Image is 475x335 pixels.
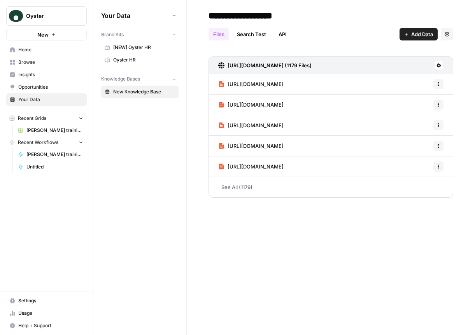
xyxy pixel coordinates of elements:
[218,74,284,94] a: [URL][DOMAIN_NAME]
[228,61,312,69] h3: [URL][DOMAIN_NAME] (1179 Files)
[228,163,284,170] span: [URL][DOMAIN_NAME]
[113,56,175,63] span: Oyster HR
[218,57,312,74] a: [URL][DOMAIN_NAME] (1179 Files)
[101,41,179,54] a: [NEW] Oyster HR
[113,88,175,95] span: New Knowledge Base
[209,177,453,197] a: See All (1179)
[274,28,291,40] a: API
[26,127,83,134] span: [PERSON_NAME] training test Grid
[18,310,83,317] span: Usage
[14,148,87,161] a: [PERSON_NAME] training test
[18,46,83,53] span: Home
[101,75,140,82] span: Knowledge Bases
[228,121,284,129] span: [URL][DOMAIN_NAME]
[6,137,87,148] button: Recent Workflows
[6,112,87,124] button: Recent Grids
[218,136,284,156] a: [URL][DOMAIN_NAME]
[411,30,433,38] span: Add Data
[18,84,83,91] span: Opportunities
[228,142,284,150] span: [URL][DOMAIN_NAME]
[26,12,73,20] span: Oyster
[113,44,175,51] span: [NEW] Oyster HR
[26,151,83,158] span: [PERSON_NAME] training test
[232,28,271,40] a: Search Test
[26,163,83,170] span: Untitled
[218,95,284,115] a: [URL][DOMAIN_NAME]
[6,295,87,307] a: Settings
[101,31,124,38] span: Brand Kits
[14,124,87,137] a: [PERSON_NAME] training test Grid
[6,319,87,332] button: Help + Support
[101,11,169,20] span: Your Data
[18,59,83,66] span: Browse
[18,139,58,146] span: Recent Workflows
[18,297,83,304] span: Settings
[228,101,284,109] span: [URL][DOMAIN_NAME]
[6,29,87,40] button: New
[6,307,87,319] a: Usage
[6,6,87,26] button: Workspace: Oyster
[101,86,179,98] a: New Knowledge Base
[218,115,284,135] a: [URL][DOMAIN_NAME]
[18,115,46,122] span: Recent Grids
[9,9,23,23] img: Oyster Logo
[6,93,87,106] a: Your Data
[14,161,87,173] a: Untitled
[6,68,87,81] a: Insights
[37,31,49,39] span: New
[6,44,87,56] a: Home
[18,322,83,329] span: Help + Support
[18,71,83,78] span: Insights
[101,54,179,66] a: Oyster HR
[6,56,87,68] a: Browse
[209,28,229,40] a: Files
[228,80,284,88] span: [URL][DOMAIN_NAME]
[218,156,284,177] a: [URL][DOMAIN_NAME]
[400,28,438,40] button: Add Data
[18,96,83,103] span: Your Data
[6,81,87,93] a: Opportunities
